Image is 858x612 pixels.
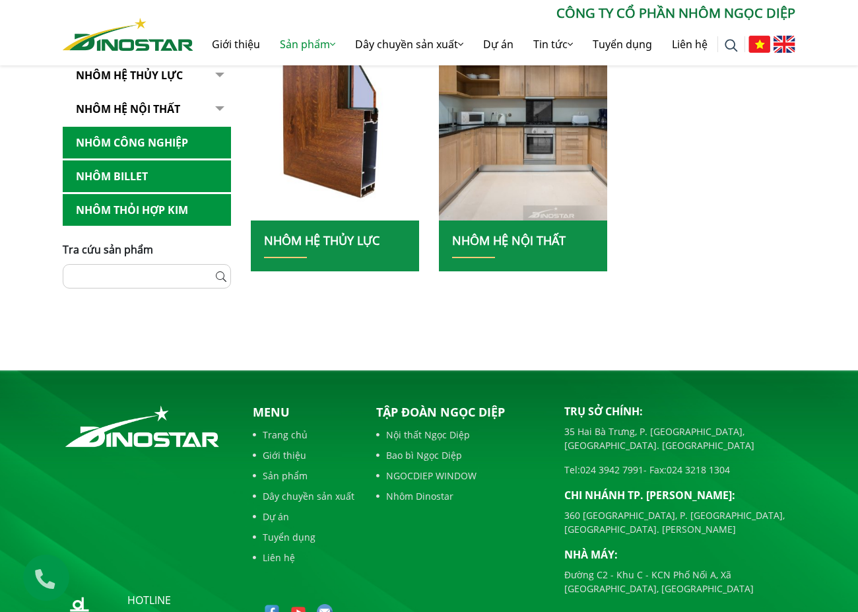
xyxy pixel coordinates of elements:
[253,403,354,421] p: Menu
[725,39,738,52] img: search
[564,568,795,595] p: Đường C2 - Khu C - KCN Phố Nối A, Xã [GEOGRAPHIC_DATA], [GEOGRAPHIC_DATA]
[376,428,544,442] a: Nội thất Ngọc Diệp
[580,463,643,476] a: 024 3942 7991
[63,242,153,257] span: Tra cứu sản phẩm
[774,36,795,53] img: English
[63,18,193,51] img: Nhôm Dinostar
[564,547,795,562] p: Nhà máy:
[564,403,795,419] p: Trụ sở chính:
[452,232,566,248] a: Nhôm hệ nội thất
[253,489,354,503] a: Dây chuyền sản xuất
[564,463,795,477] p: Tel: - Fax:
[127,592,207,608] p: hotline
[376,489,544,503] a: Nhôm Dinostar
[564,508,795,536] p: 360 [GEOGRAPHIC_DATA], P. [GEOGRAPHIC_DATA], [GEOGRAPHIC_DATA]. [PERSON_NAME]
[253,510,354,524] a: Dự án
[253,551,354,564] a: Liên hệ
[376,403,544,421] p: Tập đoàn Ngọc Diệp
[439,15,607,221] img: nhom xay dung
[662,23,717,65] a: Liên hệ
[583,23,662,65] a: Tuyển dụng
[63,93,231,125] a: Nhôm hệ nội thất
[376,448,544,462] a: Bao bì Ngọc Diệp
[253,448,354,462] a: Giới thiệu
[523,23,583,65] a: Tin tức
[63,403,222,450] img: logo_footer
[564,425,795,452] p: 35 Hai Bà Trưng, P. [GEOGRAPHIC_DATA], [GEOGRAPHIC_DATA]. [GEOGRAPHIC_DATA]
[253,428,354,442] a: Trang chủ
[251,15,419,221] img: nhom xay dung
[473,23,523,65] a: Dự án
[63,59,231,92] a: Nhôm hệ thủy lực
[667,463,730,476] a: 024 3218 1304
[63,194,231,226] a: Nhôm Thỏi hợp kim
[270,23,345,65] a: Sản phẩm
[253,530,354,544] a: Tuyển dụng
[253,469,354,483] a: Sản phẩm
[748,36,770,53] img: Tiếng Việt
[202,23,270,65] a: Giới thiệu
[63,160,231,193] a: Nhôm Billet
[63,127,231,159] a: Nhôm Công nghiệp
[564,487,795,503] p: Chi nhánh TP. [PERSON_NAME]:
[345,23,473,65] a: Dây chuyền sản xuất
[264,232,379,248] a: Nhôm hệ thủy lực
[376,469,544,483] a: NGOCDIEP WINDOW
[193,3,795,23] p: CÔNG TY CỔ PHẦN NHÔM NGỌC DIỆP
